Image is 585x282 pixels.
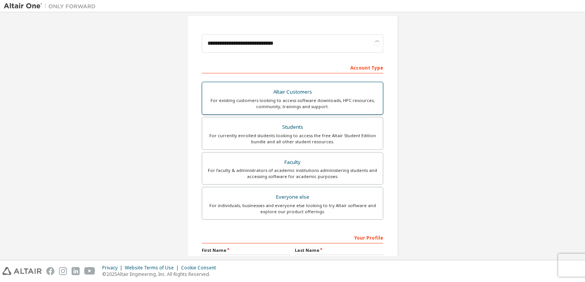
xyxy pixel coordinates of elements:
img: Altair One [4,2,100,10]
div: Faculty [207,157,378,168]
img: altair_logo.svg [2,267,42,275]
img: youtube.svg [84,267,95,275]
div: Website Terms of Use [125,265,181,271]
img: instagram.svg [59,267,67,275]
div: Privacy [102,265,125,271]
div: Cookie Consent [181,265,221,271]
div: Students [207,122,378,133]
div: Everyone else [207,192,378,203]
img: linkedin.svg [72,267,80,275]
div: Account Type [202,61,383,73]
p: © 2025 Altair Engineering, Inc. All Rights Reserved. [102,271,221,277]
div: For faculty & administrators of academic institutions administering students and accessing softwa... [207,167,378,180]
div: For currently enrolled students looking to access the free Altair Student Edition bundle and all ... [207,133,378,145]
div: For individuals, businesses and everyone else looking to try Altair software and explore our prod... [207,203,378,215]
label: First Name [202,247,290,253]
img: facebook.svg [46,267,54,275]
label: Last Name [295,247,383,253]
div: Your Profile [202,231,383,243]
div: Altair Customers [207,87,378,97]
div: For existing customers looking to access software downloads, HPC resources, community, trainings ... [207,97,378,110]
